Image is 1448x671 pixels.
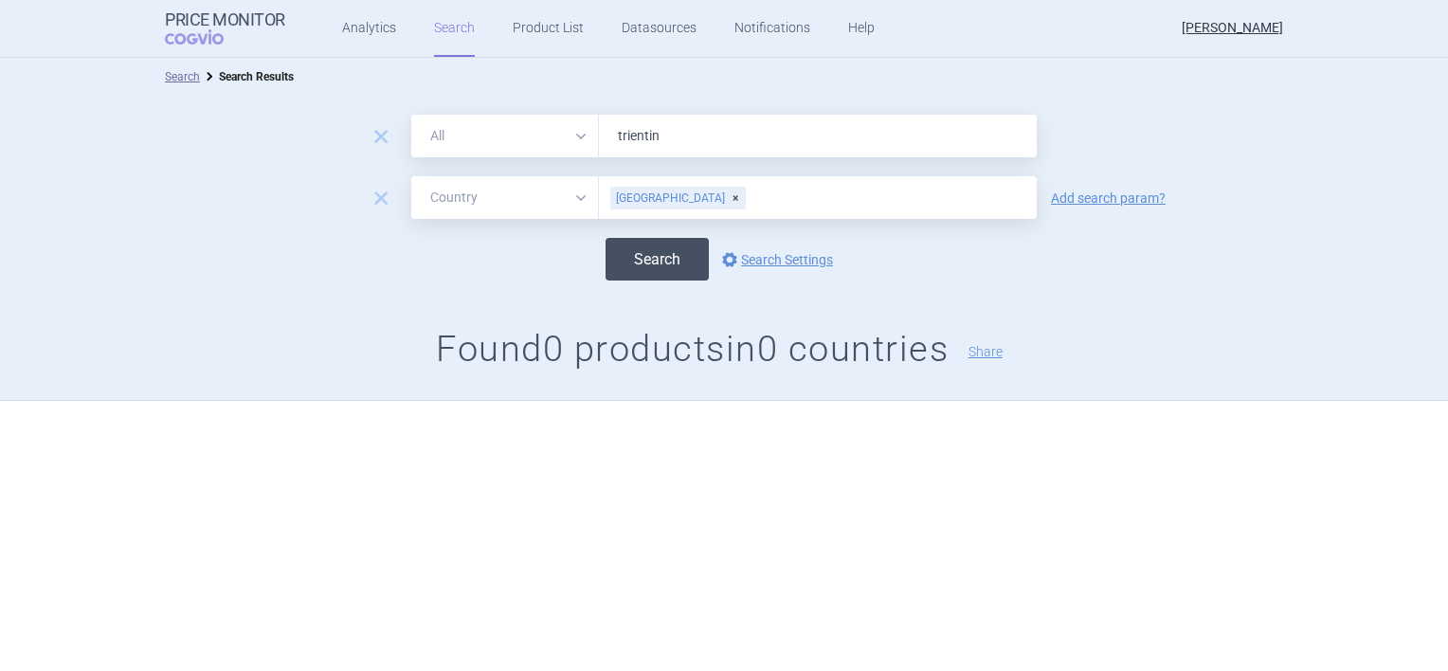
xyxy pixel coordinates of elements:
a: Search [165,70,200,83]
a: Price MonitorCOGVIO [165,10,285,46]
li: Search Results [200,67,294,86]
button: Share [968,345,1003,358]
strong: Search Results [219,70,294,83]
div: [GEOGRAPHIC_DATA] [610,187,746,209]
li: Search [165,67,200,86]
span: COGVIO [165,29,250,45]
button: Search [606,238,709,281]
strong: Price Monitor [165,10,285,29]
a: Search Settings [718,248,833,271]
a: Add search param? [1051,191,1166,205]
